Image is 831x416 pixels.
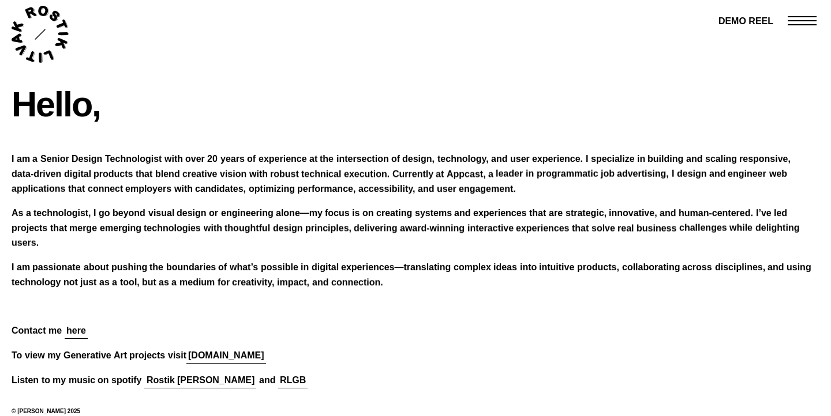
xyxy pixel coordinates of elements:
[230,260,258,275] div: what’s
[437,152,489,167] div: technology,
[40,152,69,167] div: Senior
[682,260,712,275] div: across
[532,152,583,167] div: experience.
[774,206,787,221] div: led
[572,221,589,236] div: that
[418,181,434,196] div: and
[12,87,36,122] div: H
[473,206,527,221] div: experiences
[756,206,772,221] div: I’ve
[159,275,169,290] div: as
[679,206,753,221] div: human-centered.
[376,206,412,221] div: creating
[392,167,433,181] div: Currently
[185,152,205,167] div: over
[93,167,133,181] div: products
[32,152,38,167] div: a
[277,275,309,290] div: impact,
[186,348,266,364] a: [DOMAIN_NAME]
[142,275,156,290] div: but
[566,206,607,221] div: strategic,
[520,260,537,275] div: into
[136,167,152,181] div: that
[168,348,186,363] div: visit
[617,221,634,236] div: real
[204,221,222,236] div: with
[526,167,534,181] div: in
[100,221,141,236] div: emerging
[32,260,81,275] div: passionate
[12,167,61,181] div: data-driven
[209,206,218,221] div: or
[493,260,517,275] div: ideas
[218,275,230,290] div: for
[609,206,657,221] div: innovative,
[341,260,451,275] div: experiences—translating
[63,275,78,290] div: not
[728,167,766,181] div: engineer
[549,206,563,221] div: are
[362,206,374,221] div: on
[637,221,676,236] div: business
[68,181,85,196] div: that
[17,260,30,275] div: am
[36,87,54,122] div: e
[715,260,765,275] div: disciplines,
[84,260,109,275] div: about
[220,167,246,181] div: vision
[454,260,491,275] div: complex
[33,206,91,221] div: technologist,
[72,152,102,167] div: Design
[221,206,274,221] div: engineering
[64,167,91,181] div: digital
[312,260,339,275] div: digital
[510,152,530,167] div: user
[354,221,398,236] div: delivering
[125,181,171,196] div: employers
[516,221,570,236] div: experiences
[336,152,389,167] div: intersection
[278,373,308,388] a: RLGB
[297,181,355,196] div: performance,
[42,373,50,388] div: to
[144,373,256,388] a: Rostik [PERSON_NAME]
[182,167,218,181] div: creative
[148,206,174,221] div: visual
[591,152,635,167] div: specialize
[50,221,67,236] div: that
[459,181,516,196] div: engagement.
[491,152,507,167] div: and
[312,275,328,290] div: and
[679,221,727,236] div: challenges
[261,260,298,275] div: possible
[65,323,88,339] a: here
[592,221,615,236] div: solve
[276,206,323,221] div: alone—my
[98,373,109,388] div: on
[48,323,62,338] div: me
[111,260,147,275] div: pushing
[436,167,444,181] div: at
[54,87,63,122] div: l
[249,181,295,196] div: optimizing
[53,373,66,388] div: my
[12,323,46,338] div: Contact
[129,348,165,363] div: projects
[112,275,117,290] div: a
[622,260,680,275] div: collaborating
[174,181,193,196] div: with
[467,221,514,236] div: interactive
[25,348,61,363] div: view my
[69,373,95,388] div: music
[617,167,669,181] div: advertising,
[12,275,61,290] div: technology
[92,87,100,122] div: ,
[769,167,787,181] div: web
[147,373,175,388] div: Rostik
[99,275,110,290] div: as
[280,373,306,388] div: RLGB
[273,221,303,236] div: design
[402,152,435,167] div: design,
[69,221,97,236] div: merge
[686,152,702,167] div: and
